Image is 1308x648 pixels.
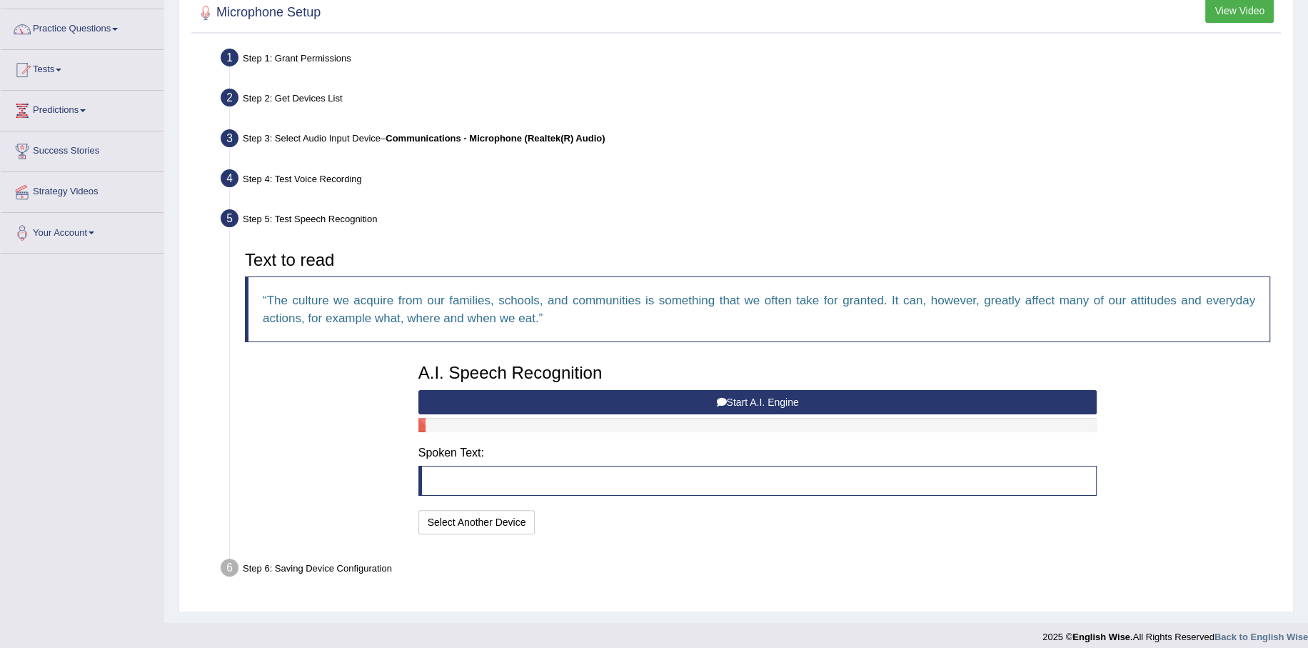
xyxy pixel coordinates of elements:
a: Back to English Wise [1214,632,1308,642]
h3: Text to read [245,251,1270,269]
a: Your Account [1,213,163,249]
div: 2025 © All Rights Reserved [1042,623,1308,644]
button: Start A.I. Engine [418,390,1097,414]
h3: A.I. Speech Recognition [418,364,1097,382]
div: Step 4: Test Voice Recording [214,165,1287,196]
a: Tests [1,50,163,86]
h4: Spoken Text: [418,447,1097,459]
div: Step 1: Grant Permissions [214,44,1287,76]
span: – [381,133,605,144]
div: Step 3: Select Audio Input Device [214,125,1287,156]
a: Predictions [1,91,163,126]
div: Step 2: Get Devices List [214,84,1287,116]
q: The culture we acquire from our families, schools, and communities is something that we often tak... [263,294,1255,325]
a: Success Stories [1,131,163,167]
div: Step 6: Saving Device Configuration [214,554,1287,586]
h2: Microphone Setup [195,2,321,24]
strong: English Wise. [1072,632,1132,642]
button: Select Another Device [418,510,535,534]
a: Strategy Videos [1,172,163,208]
b: Communications - Microphone (Realtek(R) Audio) [386,133,605,144]
a: Practice Questions [1,9,163,45]
div: Step 5: Test Speech Recognition [214,205,1287,236]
